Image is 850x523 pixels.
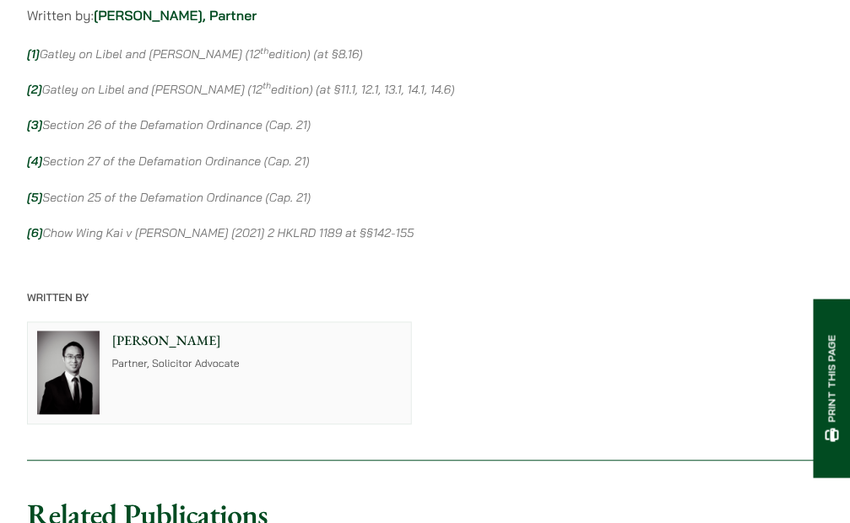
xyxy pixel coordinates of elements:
sup: th [263,80,271,92]
a: [5] [27,191,42,206]
a: [4] [27,154,42,170]
em: Gatley on Libel and [PERSON_NAME] (12 edition) (at §8.16) [40,46,363,62]
a: [PERSON_NAME], Partner [94,7,257,24]
a: [6] [27,226,42,241]
p: Written By [27,293,823,306]
em: Section 27 of the Defamation Ordinance (Cap. 21) [42,154,310,170]
p: [PERSON_NAME] [112,332,403,352]
a: [1] [27,46,40,62]
a: [PERSON_NAME] Partner, Solicitor Advocate [27,322,412,425]
a: [2] [27,83,42,98]
em: Section 25 of the Defamation Ordinance (Cap. 21) [42,191,311,206]
em: Chow Wing Kai v [PERSON_NAME] [2021] 2 HKLRD 1189 at §§142-155 [42,226,414,241]
a: [3] [27,118,42,133]
p: Partner, Solicitor Advocate [112,358,403,374]
p: Written by: [27,5,823,25]
sup: th [260,45,268,57]
em: Gatley on Libel and [PERSON_NAME] (12 edition) (at §11.1, 12.1, 13.1, 14.1, 14.6) [42,83,455,98]
em: Section 26 of the Defamation Ordinance (Cap. 21) [42,118,311,133]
